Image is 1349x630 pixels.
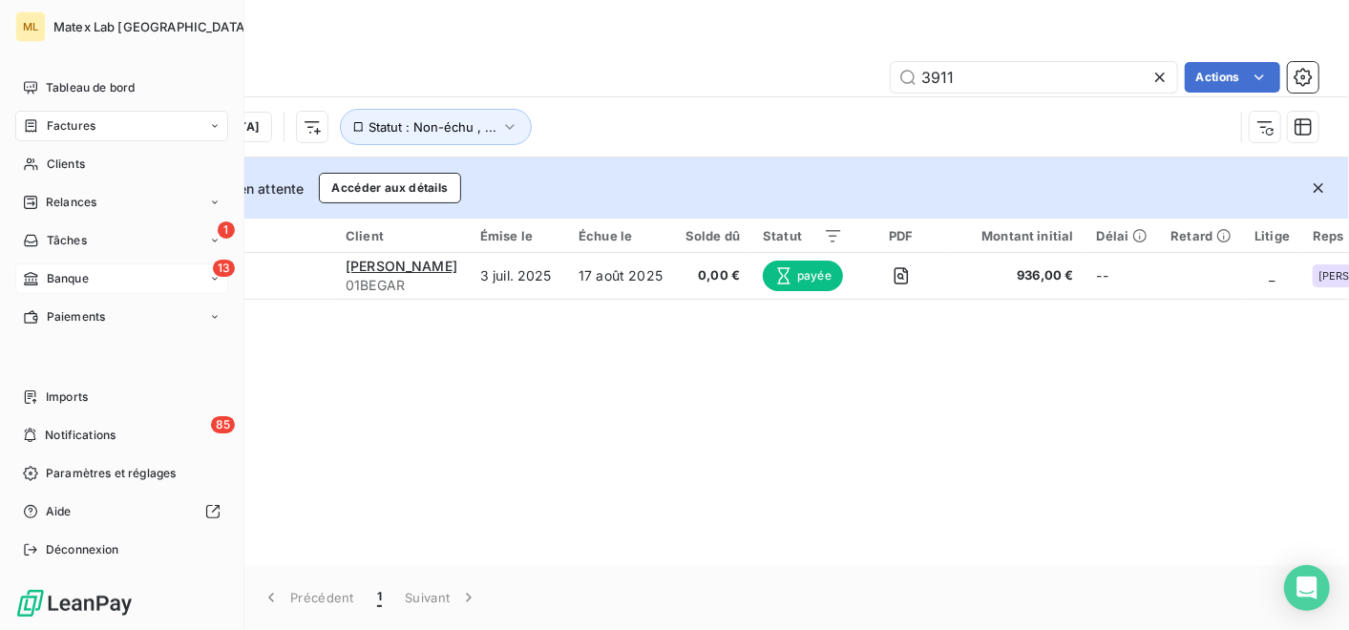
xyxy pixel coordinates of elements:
div: Délai [1097,228,1149,243]
span: 1 [377,588,382,607]
span: Paramètres et réglages [46,465,176,482]
button: Statut : Non-échu , ... [340,109,532,145]
div: ML [15,11,46,42]
button: Suivant [393,577,490,618]
span: Aide [46,503,72,520]
span: Imports [46,388,88,406]
img: Logo LeanPay [15,588,134,619]
div: Émise le [480,228,556,243]
div: Client [346,228,457,243]
span: 01BEGAR [346,276,457,295]
div: Échue le [579,228,663,243]
td: 17 août 2025 [567,253,674,299]
span: 0,00 € [685,266,740,285]
span: Tâches [47,232,87,249]
a: Aide [15,496,228,527]
button: 1 [366,577,393,618]
button: Actions [1185,62,1280,93]
td: 3 juil. 2025 [469,253,567,299]
span: 85 [211,416,235,433]
span: 13 [213,260,235,277]
button: Accéder aux détails [319,173,460,203]
input: Rechercher [891,62,1177,93]
span: Paiements [47,308,105,325]
span: Statut : Non-échu , ... [369,119,496,135]
div: Solde dû [685,228,740,243]
div: Open Intercom Messenger [1284,565,1330,611]
td: -- [1086,253,1160,299]
span: Tableau de bord [46,79,135,96]
div: PDF [866,228,936,243]
span: Matex Lab [GEOGRAPHIC_DATA] [53,19,249,34]
span: Banque [47,270,89,287]
div: Retard [1170,228,1232,243]
span: Notifications [45,427,116,444]
span: _ [1270,267,1275,283]
span: [PERSON_NAME] [346,258,457,274]
button: Précédent [250,577,366,618]
div: Litige [1254,228,1290,243]
div: Statut [763,228,843,243]
span: Clients [47,156,85,173]
span: payée [763,261,843,291]
span: 936,00 € [959,266,1073,285]
span: 1 [218,221,235,239]
span: Relances [46,194,96,211]
span: Déconnexion [46,541,119,558]
div: Montant initial [959,228,1073,243]
span: Factures [47,117,95,135]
